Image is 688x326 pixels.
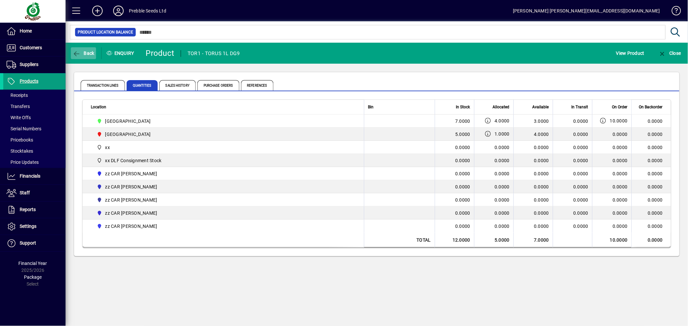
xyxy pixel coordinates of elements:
td: 0.0000 [514,154,553,167]
td: 0.0000 [435,220,474,233]
span: Serial Numbers [7,126,41,131]
span: 0.0000 [495,145,510,150]
span: 0.0000 [495,184,510,189]
span: On Order [612,103,628,111]
span: 0.0000 [574,224,589,229]
td: 0.0000 [514,220,553,233]
span: Transaction Lines [81,80,125,91]
span: Products [20,78,38,84]
td: 0.0000 [435,206,474,220]
span: Pricebooks [7,137,33,142]
span: Settings [20,224,36,229]
span: Bin [368,103,374,111]
td: 4.0000 [514,128,553,141]
span: 0.0000 [574,132,589,137]
span: 0.0000 [613,131,628,138]
button: Back [71,47,96,59]
td: 0.0000 [514,141,553,154]
a: Reports [3,202,66,218]
td: 10.0000 [592,233,632,248]
a: Suppliers [3,56,66,73]
span: [GEOGRAPHIC_DATA] [105,118,151,124]
span: View Product [616,48,644,58]
span: Close [658,51,681,56]
span: xx DLF Consignment Stock [94,157,357,164]
td: 0.0000 [435,154,474,167]
td: 5.0000 [435,128,474,141]
span: 0.0000 [613,223,628,229]
span: 0.0000 [495,197,510,203]
div: Prebble Seeds Ltd [129,6,166,16]
span: zz CAR CRAIG G [94,196,357,204]
button: Add [87,5,108,17]
a: Support [3,235,66,251]
span: 0.0000 [574,210,589,216]
span: 0.0000 [495,210,510,216]
td: 0.0000 [435,141,474,154]
span: zz CAR MATT [94,209,357,217]
span: References [241,80,273,91]
span: 0.0000 [613,210,628,216]
span: Purchase Orders [197,80,239,91]
td: 5.0000 [474,233,514,248]
span: Location [91,103,106,111]
td: 0.0000 [435,180,474,193]
a: Stocktakes [3,145,66,157]
td: 0.0000 [435,193,474,206]
div: Product [146,48,174,58]
button: Close [657,47,683,59]
span: In Transit [572,103,588,111]
td: 0.0000 [435,167,474,180]
div: [PERSON_NAME] [PERSON_NAME][EMAIL_ADDRESS][DOMAIN_NAME] [513,6,660,16]
span: Allocated [493,103,510,111]
span: On Backorder [639,103,663,111]
span: Financial Year [19,261,47,266]
td: 0.0000 [632,141,671,154]
span: xx [105,144,110,151]
a: Knowledge Base [667,1,680,23]
span: zz CAR ROGER [94,222,357,230]
span: CHRISTCHURCH [94,117,357,125]
span: [GEOGRAPHIC_DATA] [105,131,151,138]
span: 0.0000 [574,145,589,150]
span: 0.0000 [613,170,628,177]
span: zz CAR CRAIG B [94,183,357,191]
span: Home [20,28,32,33]
span: Transfers [7,104,30,109]
span: zz CAR CARL [94,170,357,178]
td: 7.0000 [435,115,474,128]
span: 0.0000 [574,184,589,189]
span: In Stock [456,103,470,111]
span: Back [72,51,94,56]
span: 4.0000 [495,118,510,124]
span: Sales History [159,80,196,91]
td: 0.0000 [632,206,671,220]
span: 0.0000 [574,197,589,203]
span: xx DLF Consignment Stock [105,157,162,164]
td: 0.0000 [632,233,671,248]
td: 7.0000 [514,233,553,248]
span: Support [20,240,36,246]
span: Financials [20,173,40,179]
span: PALMERSTON NORTH [94,130,357,138]
a: Write Offs [3,112,66,123]
td: 0.0000 [632,115,671,128]
a: Serial Numbers [3,123,66,134]
td: 0.0000 [632,167,671,180]
div: Enquiry [102,48,141,58]
span: zz CAR [PERSON_NAME] [105,170,157,177]
span: 10.0000 [610,118,628,124]
td: 0.0000 [632,128,671,141]
a: Pricebooks [3,134,66,145]
td: 0.0000 [514,206,553,220]
span: zz CAR [PERSON_NAME] [105,184,157,190]
span: Staff [20,190,30,195]
td: 0.0000 [514,193,553,206]
td: 12.0000 [435,233,474,248]
a: Customers [3,40,66,56]
span: 0.0000 [613,197,628,203]
a: Staff [3,185,66,201]
span: Stocktakes [7,148,33,154]
span: 0.0000 [574,158,589,163]
span: zz CAR [PERSON_NAME] [105,210,157,216]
